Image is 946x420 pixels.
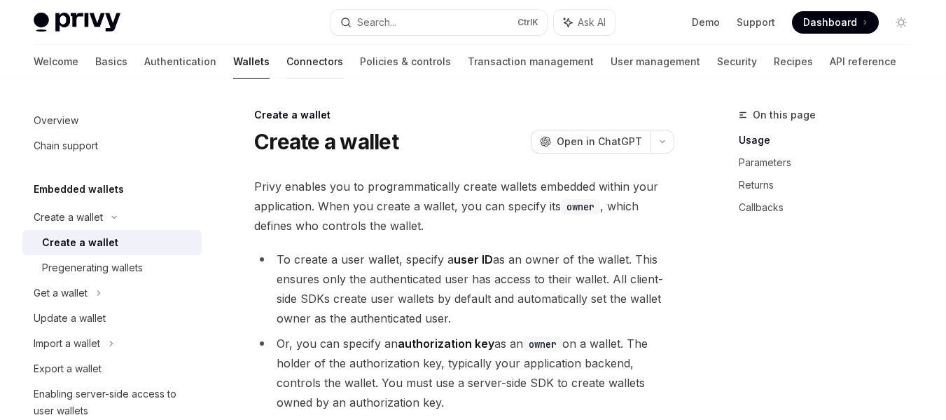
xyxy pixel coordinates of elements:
span: On this page [753,107,816,123]
span: Privy enables you to programmatically create wallets embedded within your application. When you c... [254,177,674,236]
a: API reference [830,45,896,79]
a: Transaction management [468,45,594,79]
a: Parameters [739,151,924,174]
a: Demo [692,15,720,29]
a: Chain support [22,133,202,158]
a: Authentication [144,45,216,79]
a: Wallets [233,45,270,79]
div: Pregenerating wallets [42,259,143,276]
button: Toggle dark mode [890,11,912,34]
li: To create a user wallet, specify a as an owner of the wallet. This ensures only the authenticated... [254,250,674,328]
button: Ask AI [554,10,615,35]
span: Ctrl K [517,17,538,28]
div: Chain support [34,137,98,154]
img: light logo [34,13,120,32]
code: owner [523,337,562,352]
a: Dashboard [792,11,879,34]
a: User management [611,45,700,79]
span: Dashboard [803,15,857,29]
button: Open in ChatGPT [531,130,651,154]
li: Or, you can specify an as an on a wallet. The holder of the authorization key, typically your app... [254,334,674,412]
div: Export a wallet [34,360,102,377]
div: Update a wallet [34,310,106,327]
a: Support [737,15,775,29]
a: Policies & controls [360,45,451,79]
a: Connectors [286,45,343,79]
a: Welcome [34,45,78,79]
a: Security [717,45,757,79]
div: Create a wallet [254,108,674,122]
strong: authorization key [398,337,494,351]
a: Usage [739,129,924,151]
a: Export a wallet [22,356,202,381]
h5: Embedded wallets [34,181,124,198]
a: Callbacks [739,196,924,219]
a: Create a wallet [22,230,202,255]
div: Create a wallet [34,209,103,226]
code: owner [561,199,600,215]
strong: user ID [454,252,493,266]
div: Enabling server-side access to user wallets [34,386,193,419]
button: Search...CtrlK [331,10,548,35]
div: Import a wallet [34,335,100,352]
span: Ask AI [578,15,606,29]
a: Basics [95,45,127,79]
div: Create a wallet [42,234,118,251]
a: Overview [22,108,202,133]
a: Recipes [774,45,813,79]
div: Search... [357,14,396,31]
div: Overview [34,112,78,129]
div: Get a wallet [34,285,88,302]
span: Open in ChatGPT [557,135,642,149]
h1: Create a wallet [254,129,398,154]
a: Returns [739,174,924,196]
a: Update a wallet [22,306,202,331]
a: Pregenerating wallets [22,255,202,280]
